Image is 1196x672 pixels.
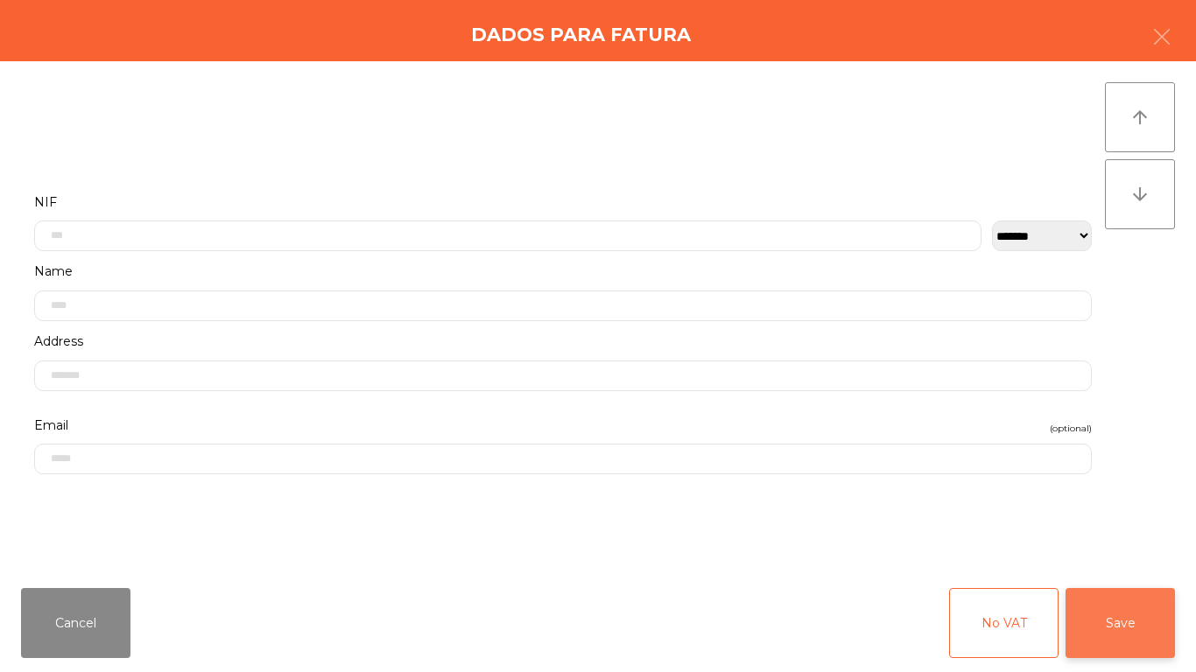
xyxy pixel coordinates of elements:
[1105,82,1175,152] button: arrow_upward
[1050,420,1092,437] span: (optional)
[34,260,73,283] span: Name
[1129,107,1150,128] i: arrow_upward
[471,22,691,48] h4: Dados para Fatura
[1129,184,1150,205] i: arrow_downward
[21,588,130,658] button: Cancel
[34,414,68,437] span: Email
[34,330,83,353] span: Address
[1105,159,1175,229] button: arrow_downward
[1066,588,1175,658] button: Save
[949,588,1059,658] button: No VAT
[34,191,57,214] span: NIF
